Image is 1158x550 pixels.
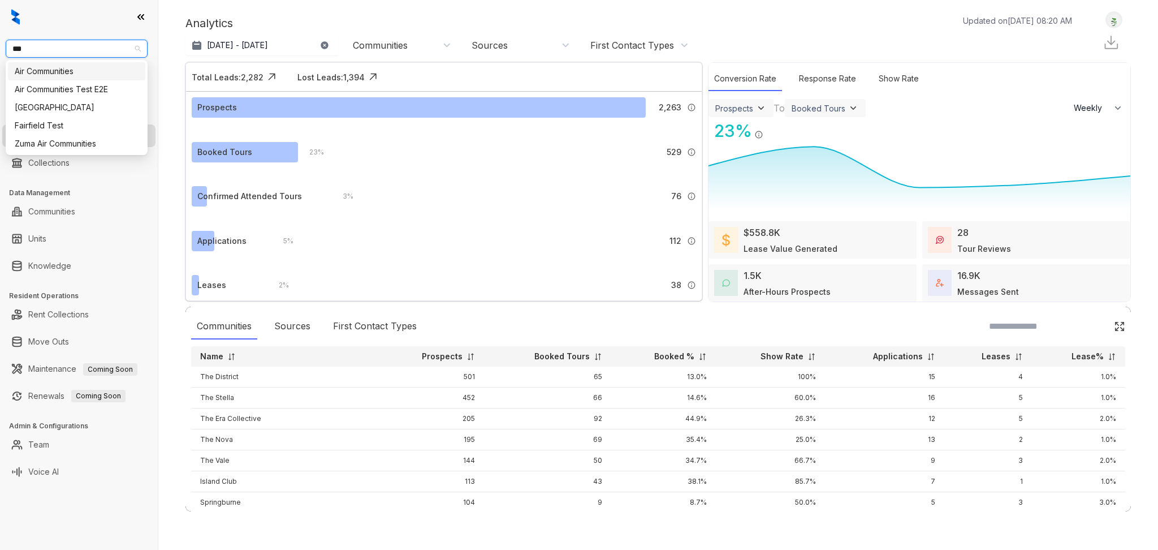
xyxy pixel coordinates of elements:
[2,330,155,353] li: Move Outs
[1103,34,1120,51] img: Download
[28,227,46,250] a: Units
[83,363,137,376] span: Coming Soon
[484,429,611,450] td: 69
[755,102,767,114] img: ViewFilterArrow
[353,39,408,51] div: Communities
[28,255,71,277] a: Knowledge
[298,146,324,158] div: 23 %
[944,492,1032,513] td: 3
[744,286,831,298] div: After-Hours Prospects
[944,471,1032,492] td: 1
[2,124,155,147] li: Leasing
[2,385,155,407] li: Renewals
[15,65,139,78] div: Air Communities
[197,235,247,247] div: Applications
[2,461,155,483] li: Voice AI
[191,492,378,513] td: Springburne
[484,367,611,388] td: 65
[197,279,226,291] div: Leases
[8,98,145,117] div: Fairfield
[1114,321,1125,332] img: Click Icon
[365,68,382,85] img: Click Icon
[763,120,780,137] img: Click Icon
[957,269,980,282] div: 16.9K
[944,450,1032,471] td: 3
[698,353,707,361] img: sorting
[2,358,155,380] li: Maintenance
[1032,388,1125,409] td: 1.0%
[191,450,378,471] td: The Vale
[534,351,590,362] p: Booked Tours
[594,353,602,361] img: sorting
[2,76,155,98] li: Leads
[2,200,155,223] li: Communities
[197,190,302,203] div: Confirmed Attended Tours
[825,367,944,388] td: 15
[936,236,944,244] img: TourReviews
[667,146,681,158] span: 529
[2,152,155,174] li: Collections
[269,313,316,340] div: Sources
[825,409,944,429] td: 12
[611,450,716,471] td: 34.7%
[716,471,825,492] td: 85.7%
[297,71,365,83] div: Lost Leads: 1,394
[611,367,716,388] td: 13.0%
[28,385,126,407] a: RenewalsComing Soon
[191,388,378,409] td: The Stella
[8,135,145,153] div: Zuma Air Communities
[722,233,730,247] img: LeaseValue
[1032,367,1125,388] td: 1.0%
[1032,450,1125,471] td: 2.0%
[944,429,1032,450] td: 2
[378,367,484,388] td: 501
[2,227,155,250] li: Units
[1014,353,1023,361] img: sorting
[1090,321,1100,331] img: SearchIcon
[484,492,611,513] td: 9
[825,429,944,450] td: 13
[8,62,145,80] div: Air Communities
[378,409,484,429] td: 205
[1032,409,1125,429] td: 2.0%
[669,235,681,247] span: 112
[466,353,475,361] img: sorting
[267,279,289,291] div: 2 %
[671,190,681,203] span: 76
[807,353,816,361] img: sorting
[28,461,59,483] a: Voice AI
[15,83,139,96] div: Air Communities Test E2E
[716,429,825,450] td: 25.0%
[848,102,859,114] img: ViewFilterArrow
[28,200,75,223] a: Communities
[197,146,252,158] div: Booked Tours
[484,450,611,471] td: 50
[378,388,484,409] td: 452
[422,351,463,362] p: Prospects
[744,243,837,255] div: Lease Value Generated
[28,433,49,456] a: Team
[11,9,20,25] img: logo
[687,192,696,201] img: Info
[9,188,158,198] h3: Data Management
[378,492,484,513] td: 104
[590,39,674,51] div: First Contact Types
[191,471,378,492] td: Island Club
[873,67,924,91] div: Show Rate
[611,429,716,450] td: 35.4%
[191,367,378,388] td: The District
[716,450,825,471] td: 66.7%
[957,226,969,239] div: 28
[263,68,280,85] img: Click Icon
[15,119,139,132] div: Fairfield Test
[484,409,611,429] td: 92
[1071,351,1104,362] p: Lease%
[825,388,944,409] td: 16
[1032,429,1125,450] td: 1.0%
[825,450,944,471] td: 9
[200,351,223,362] p: Name
[687,281,696,290] img: Info
[185,15,233,32] p: Analytics
[15,137,139,150] div: Zuma Air Communities
[754,130,763,139] img: Info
